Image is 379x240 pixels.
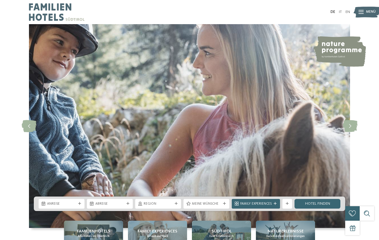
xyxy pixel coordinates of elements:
[192,202,221,206] span: Meine Wünsche
[295,199,340,209] a: Hotel finden
[330,10,335,14] a: DE
[78,234,110,238] span: Alle Hotels im Überblick
[138,228,177,234] span: Family Experiences
[29,24,350,228] img: Familienhotels Südtirol: The happy family places
[313,36,366,67] img: nature programme by Familienhotels Südtirol
[268,228,304,234] span: Naturerlebnisse
[346,10,350,14] a: EN
[212,228,232,234] span: Südtirol
[240,202,272,206] span: Family Experiences
[47,202,76,206] span: Anreise
[209,234,234,238] span: Euer Erlebnisreich
[147,234,168,238] span: Urlaub auf Maß
[266,234,305,238] span: Eure Kindheitserinnerungen
[366,10,376,14] span: Menü
[77,228,110,234] span: Familienhotels
[339,10,342,14] a: IT
[144,202,173,206] span: Region
[95,202,124,206] span: Abreise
